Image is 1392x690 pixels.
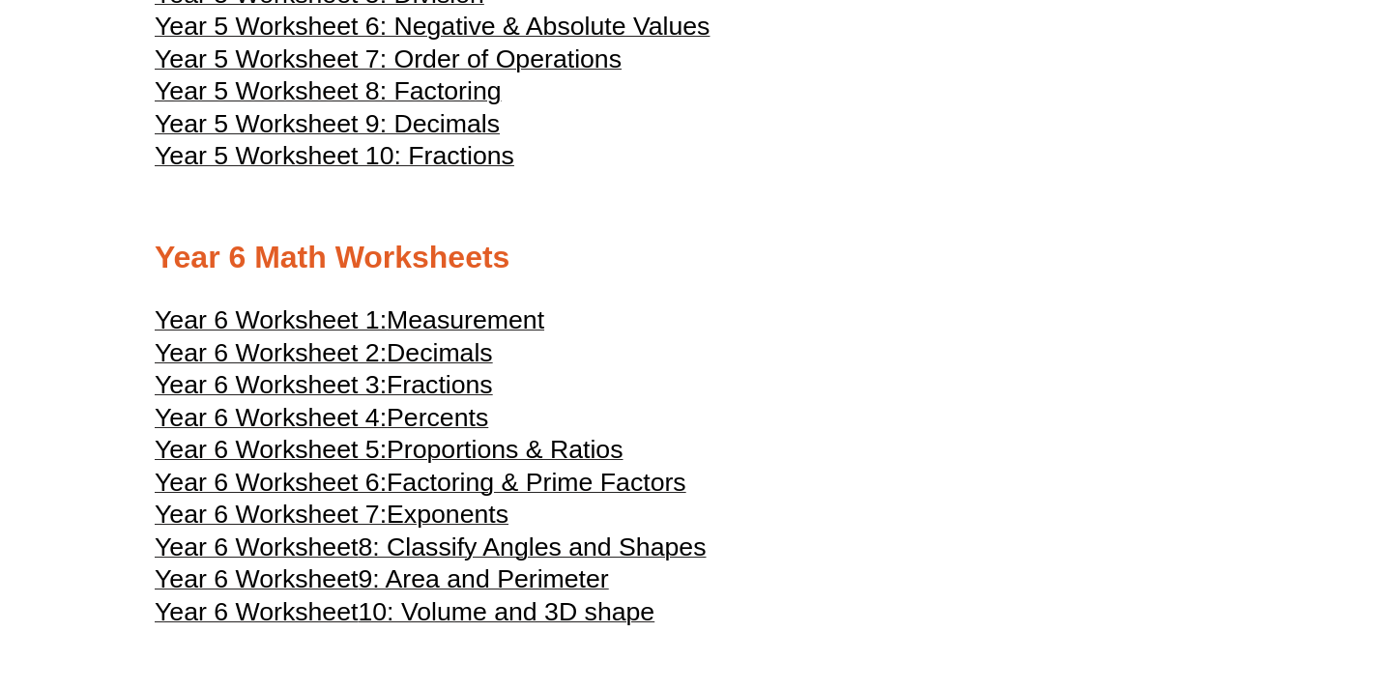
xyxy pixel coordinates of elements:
[155,412,488,431] a: Year 6 Worksheet 4:Percents
[155,573,609,592] a: Year 6 Worksheet9: Area and Perimeter
[155,12,710,41] span: Year 5 Worksheet 6: Negative & Absolute Values
[155,606,654,625] a: Year 6 Worksheet10: Volume and 3D shape
[1060,472,1392,690] iframe: Chat Widget
[155,541,707,561] a: Year 6 Worksheet8: Classify Angles and Shapes
[155,44,622,73] span: Year 5 Worksheet 7: Order of Operations
[155,76,502,105] span: Year 5 Worksheet 8: Factoring
[155,508,508,528] a: Year 6 Worksheet 7:Exponents
[155,338,387,367] span: Year 6 Worksheet 2:
[358,597,654,626] span: 10: Volume and 3D shape
[155,141,514,170] span: Year 5 Worksheet 10: Fractions
[155,444,623,463] a: Year 6 Worksheet 5:Proportions & Ratios
[155,109,500,138] span: Year 5 Worksheet 9: Decimals
[155,476,686,496] a: Year 6 Worksheet 6:Factoring & Prime Factors
[155,347,493,366] a: Year 6 Worksheet 2:Decimals
[155,500,387,529] span: Year 6 Worksheet 7:
[387,370,493,399] span: Fractions
[155,314,544,333] a: Year 6 Worksheet 1:Measurement
[387,338,493,367] span: Decimals
[155,370,387,399] span: Year 6 Worksheet 3:
[155,597,358,626] span: Year 6 Worksheet
[155,20,710,40] a: Year 5 Worksheet 6: Negative & Absolute Values
[155,564,358,593] span: Year 6 Worksheet
[387,500,508,529] span: Exponents
[358,564,608,593] span: 9: Area and Perimeter
[155,305,387,334] span: Year 6 Worksheet 1:
[155,532,358,561] span: Year 6 Worksheet
[155,150,514,169] a: Year 5 Worksheet 10: Fractions
[155,379,493,398] a: Year 6 Worksheet 3:Fractions
[155,238,1237,278] h2: Year 6 Math Worksheets
[155,403,387,432] span: Year 6 Worksheet 4:
[387,403,488,432] span: Percents
[155,53,622,72] a: Year 5 Worksheet 7: Order of Operations
[155,435,387,464] span: Year 6 Worksheet 5:
[155,118,500,137] a: Year 5 Worksheet 9: Decimals
[358,532,706,561] span: 8: Classify Angles and Shapes
[155,85,502,104] a: Year 5 Worksheet 8: Factoring
[387,435,623,464] span: Proportions & Ratios
[387,468,686,497] span: Factoring & Prime Factors
[155,468,387,497] span: Year 6 Worksheet 6:
[387,305,544,334] span: Measurement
